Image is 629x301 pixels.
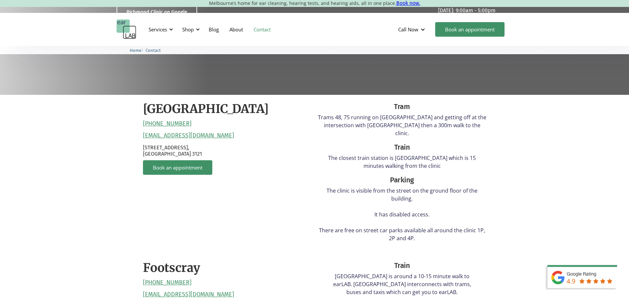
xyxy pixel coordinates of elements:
[182,26,194,33] div: Shop
[143,160,212,175] a: Book an appointment
[248,20,276,39] a: Contact
[178,19,202,39] div: Shop
[329,272,476,296] p: [GEOGRAPHIC_DATA] is around a 10-15 minute walk to earLAB. [GEOGRAPHIC_DATA] interconnects with t...
[318,101,486,112] div: Tram
[117,19,136,39] a: home
[143,279,192,286] a: [PHONE_NUMBER]
[149,26,167,33] div: Services
[130,48,141,53] span: Home
[130,47,141,53] a: Home
[318,175,486,185] div: Parking
[318,142,486,153] div: Train
[143,132,234,139] a: [EMAIL_ADDRESS][DOMAIN_NAME]
[224,20,248,39] a: About
[146,47,161,53] a: Contact
[318,187,486,242] p: The clinic is visible from the street on the ground floor of the building. It has disabled access...
[398,26,418,33] div: Call Now
[143,120,192,128] a: [PHONE_NUMBER]
[117,4,197,20] a: Richmond Clinic on Google
[329,260,476,271] div: Train
[146,48,161,53] span: Contact
[318,113,486,137] p: Trams 48, 75 running on [GEOGRAPHIC_DATA] and getting off at the intersection with [GEOGRAPHIC_DA...
[143,101,269,117] h2: [GEOGRAPHIC_DATA]
[143,260,200,276] h2: Footscray
[130,47,146,54] li: 〉
[318,154,486,170] p: The closest train station is [GEOGRAPHIC_DATA] which is 15 minutes walking from the clinic
[145,19,175,39] div: Services
[435,22,505,37] a: Book an appointment
[393,19,432,39] div: Call Now
[203,20,224,39] a: Blog
[143,291,234,298] a: [EMAIL_ADDRESS][DOMAIN_NAME]
[143,144,311,157] p: [STREET_ADDRESS], [GEOGRAPHIC_DATA] 3121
